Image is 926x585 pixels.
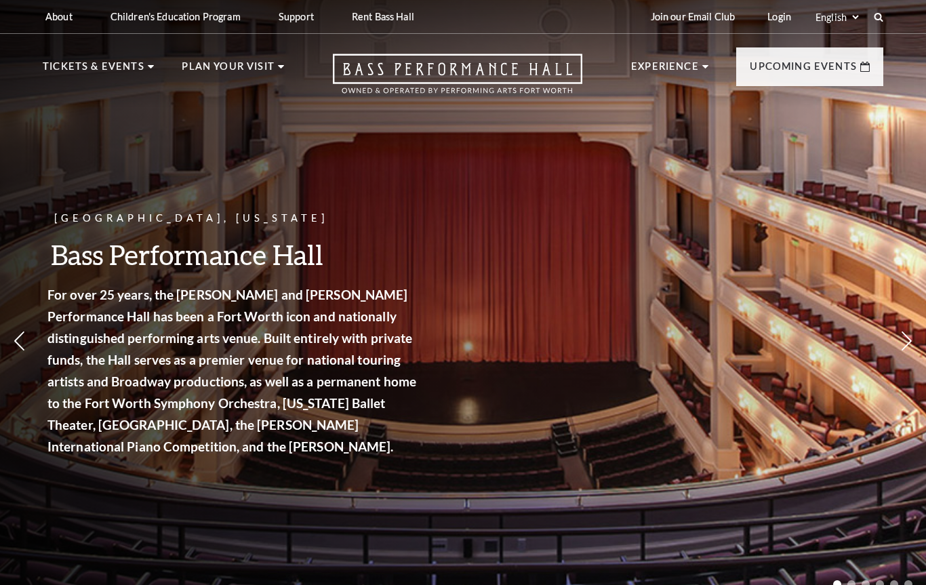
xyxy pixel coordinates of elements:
[631,58,699,83] p: Experience
[813,11,861,24] select: Select:
[54,237,427,272] h3: Bass Performance Hall
[279,11,314,22] p: Support
[750,58,857,83] p: Upcoming Events
[45,11,73,22] p: About
[352,11,414,22] p: Rent Bass Hall
[54,287,423,454] strong: For over 25 years, the [PERSON_NAME] and [PERSON_NAME] Performance Hall has been a Fort Worth ico...
[43,58,144,83] p: Tickets & Events
[54,210,427,227] p: [GEOGRAPHIC_DATA], [US_STATE]
[110,11,241,22] p: Children's Education Program
[182,58,275,83] p: Plan Your Visit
